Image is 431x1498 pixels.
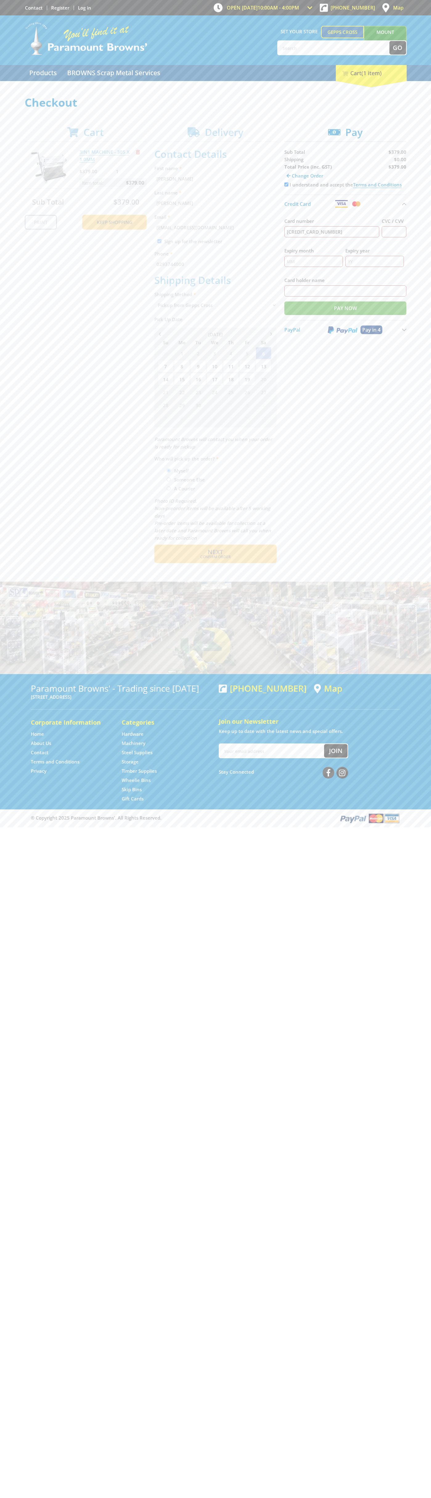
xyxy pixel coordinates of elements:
a: Go to the Gift Cards page [122,796,144,802]
a: Go to the Machinery page [122,740,145,747]
input: Pay Now [284,301,407,315]
a: Go to the Hardware page [122,731,144,737]
a: Go to the Storage page [122,759,139,765]
a: Terms and Conditions [353,182,402,188]
label: CVC / CVV [382,217,406,225]
h1: Checkout [25,96,407,109]
button: PayPal Pay in 4 [284,320,407,339]
input: YY [345,256,404,267]
a: Go to the Steel Supplies page [122,749,152,756]
button: Join [324,744,348,758]
div: Stay Connected [219,764,348,779]
span: Pay [345,125,363,139]
a: Log in [78,5,91,11]
p: [STREET_ADDRESS] [31,693,213,701]
label: I understand and accept the [290,182,402,188]
span: $0.00 [394,156,406,162]
img: PayPal, Mastercard, Visa accepted [339,812,401,824]
input: Please accept the terms and conditions. [284,182,288,186]
h3: Paramount Browns' - Trading since [DATE] [31,683,213,693]
label: Expiry month [284,247,343,254]
span: $379.00 [388,149,406,155]
span: Change Order [292,173,323,179]
a: Go to the Wheelie Bins page [122,777,151,784]
strong: Total Price (inc. GST) [284,164,332,170]
h5: Join our Newsletter [219,717,401,726]
a: Go to the About Us page [31,740,51,747]
span: (1 item) [361,69,382,77]
strong: $379.00 [388,164,406,170]
a: Go to the Privacy page [31,768,47,774]
a: Go to the Products page [25,65,61,81]
span: Shipping [284,156,303,162]
a: Go to the Contact page [25,5,43,11]
span: Set your store [277,26,321,37]
h5: Categories [122,718,200,727]
label: Card holder name [284,276,407,284]
span: Pay in 4 [362,326,380,333]
img: Visa [335,200,348,208]
label: Card number [284,217,380,225]
span: Sub Total [284,149,305,155]
img: Paramount Browns' [25,22,148,56]
span: OPEN [DATE] [227,4,299,11]
img: PayPal [328,326,357,334]
img: Mastercard [351,200,362,208]
a: Go to the Home page [31,731,44,737]
a: Go to the Timber Supplies page [122,768,157,774]
span: Credit Card [284,201,311,207]
div: Cart [336,65,407,81]
span: PayPal [284,326,300,333]
a: Go to the Skip Bins page [122,786,142,793]
input: Search [278,41,389,55]
h5: Corporate Information [31,718,109,727]
div: ® Copyright 2025 Paramount Browns'. All Rights Reserved. [25,812,407,824]
span: 10:00am - 4:00pm [258,4,299,11]
a: View a map of Gepps Cross location [314,683,342,694]
label: Expiry year [345,247,404,254]
input: MM [284,256,343,267]
p: Keep up to date with the latest news and special offers. [219,727,401,735]
a: Change Order [284,170,325,181]
a: Go to the registration page [51,5,69,11]
div: [PHONE_NUMBER] [219,683,307,693]
a: Go to the Contact page [31,749,48,756]
button: Credit Card [284,194,407,213]
button: Go [389,41,406,55]
a: Go to the BROWNS Scrap Metal Services page [63,65,165,81]
a: Gepps Cross [321,26,364,38]
a: Mount [PERSON_NAME] [364,26,407,49]
a: Go to the Terms and Conditions page [31,759,79,765]
input: Your email address [219,744,324,758]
